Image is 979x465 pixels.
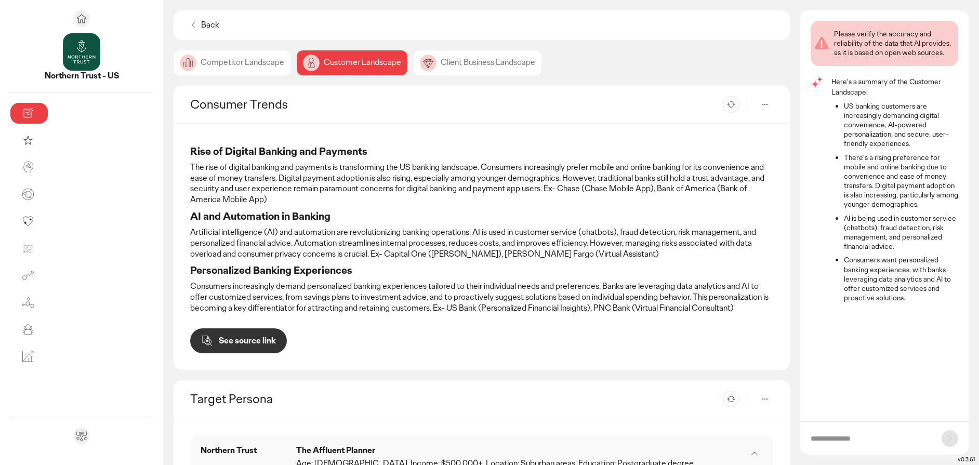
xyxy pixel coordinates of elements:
[180,55,196,71] img: image
[190,328,287,353] button: See source link
[190,263,773,277] h3: Personalized Banking Experiences
[73,428,90,444] div: Send feedback
[297,50,407,75] div: Customer Landscape
[844,255,958,302] li: Consumers want personalized banking experiences, with banks leveraging data analytics and AI to o...
[190,162,773,205] p: The rise of digital banking and payments is transforming the US banking landscape. Consumers incr...
[414,50,541,75] div: Client Business Landscape
[201,445,257,456] p: Northern Trust
[190,391,273,407] h2: Target Persona
[174,50,290,75] div: Competitor Landscape
[190,281,773,313] p: Consumers increasingly demand personalized banking experiences tailored to their individual needs...
[723,96,739,113] button: Refresh
[844,101,958,149] li: US banking customers are increasingly demanding digital convenience, AI-powered personalization, ...
[844,153,958,209] li: There's a rising preference for mobile and online banking due to convenience and ease of money tr...
[844,214,958,251] li: AI is being used in customer service (chatbots), fraud detection, risk management, and personaliz...
[834,29,954,58] div: Please verify the accuracy and reliability of the data that AI provides, as it is based on open w...
[190,144,773,158] h3: Rise of Digital Banking and Payments
[201,20,219,31] p: Back
[190,96,288,112] h2: Consumer Trends
[190,209,773,223] h3: AI and Automation in Banking
[219,337,276,345] p: See source link
[723,391,739,407] button: Refresh
[831,76,958,97] p: Here's a summary of the Customer Landscape:
[303,55,320,71] img: image
[63,33,100,71] img: project avatar
[296,445,746,456] p: The Affluent Planner
[10,71,153,82] p: Northern Trust - US
[190,227,773,259] p: Artificial intelligence (AI) and automation are revolutionizing banking operations. AI is used in...
[420,55,436,71] img: image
